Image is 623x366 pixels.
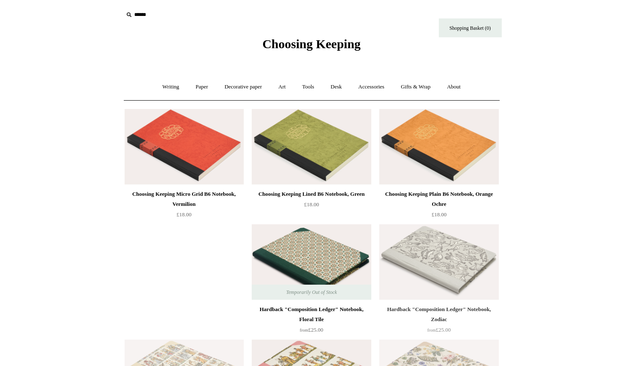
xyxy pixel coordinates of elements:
[439,76,468,98] a: About
[439,18,502,37] a: Shopping Basket (0)
[427,328,436,332] span: from
[351,76,392,98] a: Accessories
[381,189,496,209] div: Choosing Keeping Plain B6 Notebook, Orange Ochre
[304,201,319,208] span: £18.00
[323,76,349,98] a: Desk
[252,189,371,223] a: Choosing Keeping Lined B6 Notebook, Green £18.00
[300,328,308,332] span: from
[127,189,242,209] div: Choosing Keeping Micro Grid B6 Notebook, Vermilion
[155,76,187,98] a: Writing
[262,44,360,49] a: Choosing Keeping
[295,76,322,98] a: Tools
[271,76,293,98] a: Art
[177,211,192,218] span: £18.00
[432,211,447,218] span: £18.00
[379,224,498,300] a: Hardback "Composition Ledger" Notebook, Zodiac Hardback "Composition Ledger" Notebook, Zodiac
[217,76,269,98] a: Decorative paper
[381,304,496,324] div: Hardback "Composition Ledger" Notebook, Zodiac
[252,224,371,300] a: Hardback "Composition Ledger" Notebook, Floral Tile Hardback "Composition Ledger" Notebook, Flora...
[262,37,360,51] span: Choosing Keeping
[252,109,371,184] a: Choosing Keeping Lined B6 Notebook, Green Choosing Keeping Lined B6 Notebook, Green
[379,304,498,339] a: Hardback "Composition Ledger" Notebook, Zodiac from£25.00
[252,224,371,300] img: Hardback "Composition Ledger" Notebook, Floral Tile
[125,189,244,223] a: Choosing Keeping Micro Grid B6 Notebook, Vermilion £18.00
[125,109,244,184] img: Choosing Keeping Micro Grid B6 Notebook, Vermilion
[125,109,244,184] a: Choosing Keeping Micro Grid B6 Notebook, Vermilion Choosing Keeping Micro Grid B6 Notebook, Vermi...
[379,224,498,300] img: Hardback "Composition Ledger" Notebook, Zodiac
[393,76,438,98] a: Gifts & Wrap
[379,109,498,184] img: Choosing Keeping Plain B6 Notebook, Orange Ochre
[254,304,369,324] div: Hardback "Composition Ledger" Notebook, Floral Tile
[427,327,451,333] span: £25.00
[300,327,323,333] span: £25.00
[188,76,216,98] a: Paper
[379,189,498,223] a: Choosing Keeping Plain B6 Notebook, Orange Ochre £18.00
[379,109,498,184] a: Choosing Keeping Plain B6 Notebook, Orange Ochre Choosing Keeping Plain B6 Notebook, Orange Ochre
[252,109,371,184] img: Choosing Keeping Lined B6 Notebook, Green
[252,304,371,339] a: Hardback "Composition Ledger" Notebook, Floral Tile from£25.00
[278,285,345,300] span: Temporarily Out of Stock
[254,189,369,199] div: Choosing Keeping Lined B6 Notebook, Green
